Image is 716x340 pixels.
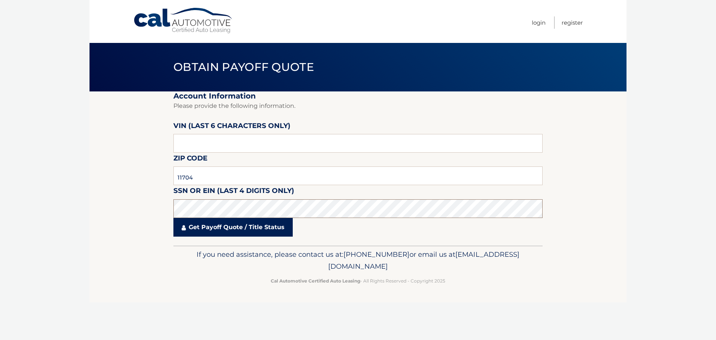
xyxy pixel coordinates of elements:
[173,60,314,74] span: Obtain Payoff Quote
[173,91,543,101] h2: Account Information
[173,185,294,199] label: SSN or EIN (last 4 digits only)
[173,218,293,237] a: Get Payoff Quote / Title Status
[178,249,538,272] p: If you need assistance, please contact us at: or email us at
[271,278,360,284] strong: Cal Automotive Certified Auto Leasing
[173,153,207,166] label: Zip Code
[173,120,291,134] label: VIN (last 6 characters only)
[562,16,583,29] a: Register
[133,7,234,34] a: Cal Automotive
[173,101,543,111] p: Please provide the following information.
[343,250,409,259] span: [PHONE_NUMBER]
[178,277,538,285] p: - All Rights Reserved - Copyright 2025
[532,16,546,29] a: Login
